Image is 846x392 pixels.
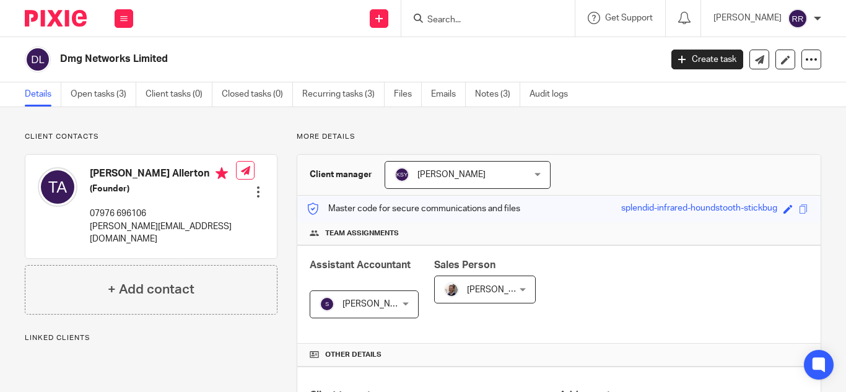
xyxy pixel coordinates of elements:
[434,260,495,270] span: Sales Person
[25,82,61,107] a: Details
[90,167,236,183] h4: [PERSON_NAME] Allerton
[25,333,277,343] p: Linked clients
[394,82,422,107] a: Files
[431,82,466,107] a: Emails
[297,132,821,142] p: More details
[325,350,382,360] span: Other details
[90,207,236,220] p: 07976 696106
[25,132,277,142] p: Client contacts
[71,82,136,107] a: Open tasks (3)
[90,220,236,246] p: [PERSON_NAME][EMAIL_ADDRESS][DOMAIN_NAME]
[216,167,228,180] i: Primary
[467,285,535,294] span: [PERSON_NAME]
[307,203,520,215] p: Master code for secure communications and files
[320,297,334,311] img: svg%3E
[713,12,782,24] p: [PERSON_NAME]
[426,15,538,26] input: Search
[325,229,399,238] span: Team assignments
[222,82,293,107] a: Closed tasks (0)
[417,170,486,179] span: [PERSON_NAME]
[146,82,212,107] a: Client tasks (0)
[90,183,236,195] h5: (Founder)
[605,14,653,22] span: Get Support
[302,82,385,107] a: Recurring tasks (3)
[444,282,459,297] img: Matt%20Circle.png
[38,167,77,207] img: svg%3E
[108,280,194,299] h4: + Add contact
[310,168,372,181] h3: Client manager
[25,46,51,72] img: svg%3E
[25,10,87,27] img: Pixie
[671,50,743,69] a: Create task
[788,9,808,28] img: svg%3E
[475,82,520,107] a: Notes (3)
[530,82,577,107] a: Audit logs
[60,53,534,66] h2: Dmg Networks Limited
[310,260,411,270] span: Assistant Accountant
[395,167,409,182] img: svg%3E
[621,202,777,216] div: splendid-infrared-houndstooth-stickbug
[342,300,418,308] span: [PERSON_NAME] S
